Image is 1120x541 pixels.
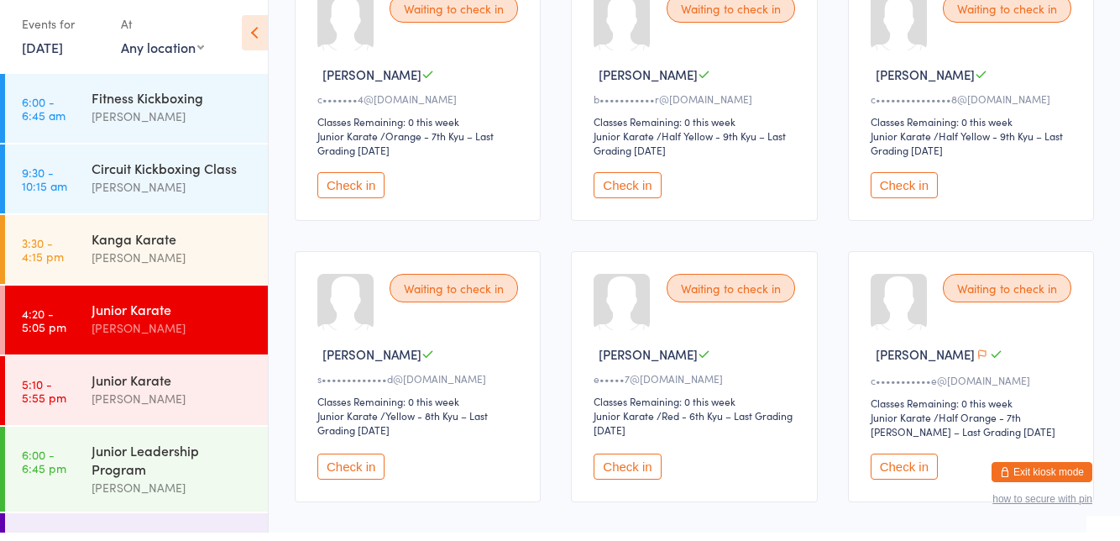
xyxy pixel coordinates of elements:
div: [PERSON_NAME] [92,186,254,205]
span: / Red - 6th Kyu – Last Grading [DATE] [594,417,793,445]
div: Junior Karate [594,137,654,151]
div: Waiting to check in [667,282,795,311]
span: [PERSON_NAME] [876,354,975,371]
span: / Half Orange - 7th [PERSON_NAME] – Last Grading [DATE] [871,418,1055,447]
button: Check in [317,462,385,488]
div: Any location [121,46,204,65]
a: 9:30 -10:15 amCircuit Kickboxing Class[PERSON_NAME] [5,153,268,222]
div: Fitness Kickboxing [92,97,254,115]
div: Classes Remaining: 0 this week [594,123,799,137]
span: / Half Yellow - 9th Kyu – Last Grading [DATE] [871,137,1063,165]
div: Classes Remaining: 0 this week [871,123,1076,137]
button: Check in [594,462,661,488]
a: 3:30 -4:15 pmKanga Karate[PERSON_NAME] [5,223,268,292]
div: Waiting to check in [943,282,1071,311]
a: 6:00 -6:45 pmJunior Leadership Program[PERSON_NAME] [5,435,268,520]
span: [PERSON_NAME] [599,74,698,92]
div: c•••••••••••e@[DOMAIN_NAME] [871,381,1076,396]
div: Waiting to check in [390,3,518,31]
div: Junior Karate [317,137,378,151]
div: Waiting to check in [667,3,795,31]
a: 4:20 -5:05 pmJunior Karate[PERSON_NAME] [5,294,268,363]
div: Junior Karate [871,137,931,151]
div: [PERSON_NAME] [92,397,254,417]
div: Junior Karate [594,417,654,431]
time: 4:20 - 5:05 pm [22,315,66,342]
div: [PERSON_NAME] [92,115,254,134]
button: Exit kiosk mode [992,470,1092,491]
div: Classes Remaining: 0 this week [317,123,523,137]
a: [DATE] [22,46,63,65]
div: Waiting to check in [390,282,518,311]
div: c•••••••4@[DOMAIN_NAME] [317,100,523,114]
div: [PERSON_NAME] [92,486,254,506]
a: 5:10 -5:55 pmJunior Karate[PERSON_NAME] [5,365,268,433]
div: s•••••••••••••d@[DOMAIN_NAME] [317,380,523,394]
button: Check in [594,181,661,207]
button: Check in [871,181,938,207]
button: how to secure with pin [992,502,1092,513]
time: 6:00 - 6:45 am [22,103,65,130]
div: Waiting to check in [943,3,1071,31]
div: Classes Remaining: 0 this week [594,402,799,417]
div: Junior Leadership Program [92,449,254,486]
span: / Half Yellow - 9th Kyu – Last Grading [DATE] [594,137,786,165]
time: 6:00 - 6:45 pm [22,456,66,483]
div: Events for [22,18,104,46]
div: At [121,18,204,46]
div: Circuit Kickboxing Class [92,167,254,186]
time: 5:10 - 5:55 pm [22,386,66,412]
div: Junior Karate [871,418,931,433]
button: Check in [871,462,938,488]
div: Kanga Karate [92,238,254,256]
div: Junior Karate [92,308,254,327]
div: [PERSON_NAME] [92,327,254,346]
div: Junior Karate [92,379,254,397]
span: [PERSON_NAME] [876,74,975,92]
div: e•••••7@[DOMAIN_NAME] [594,380,799,394]
div: Classes Remaining: 0 this week [317,402,523,417]
button: Check in [317,181,385,207]
span: [PERSON_NAME] [322,74,421,92]
div: c•••••••••••••••8@[DOMAIN_NAME] [871,100,1076,114]
span: [PERSON_NAME] [599,354,698,371]
time: 3:30 - 4:15 pm [22,244,64,271]
span: [PERSON_NAME] [322,354,421,371]
a: 6:00 -6:45 amFitness Kickboxing[PERSON_NAME] [5,82,268,151]
div: b•••••••••••r@[DOMAIN_NAME] [594,100,799,114]
div: [PERSON_NAME] [92,256,254,276]
time: 9:30 - 10:15 am [22,174,67,201]
div: Classes Remaining: 0 this week [871,404,1076,418]
span: / Orange - 7th Kyu – Last Grading [DATE] [317,137,494,165]
div: Junior Karate [317,417,378,431]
